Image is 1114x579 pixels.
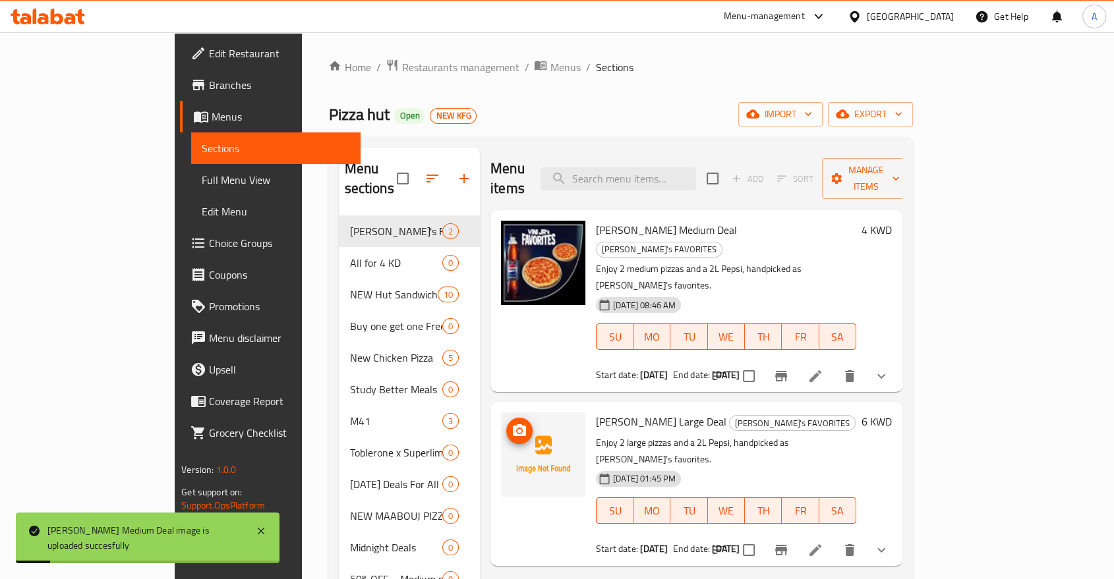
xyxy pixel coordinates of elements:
[181,461,214,478] span: Version:
[443,225,458,238] span: 2
[386,59,519,76] a: Restaurants management
[703,534,735,566] button: sort-choices
[443,478,458,491] span: 0
[769,169,822,189] span: Select section first
[442,381,459,397] div: items
[807,368,823,384] a: Edit menu item
[180,259,361,290] a: Coupons
[640,540,668,557] b: [DATE]
[349,445,442,460] span: Toblerone x Superlimo
[209,393,350,409] span: Coverage Report
[819,323,856,350] button: SA
[639,327,665,346] span: MO
[807,542,823,558] a: Edit menu item
[585,59,590,75] li: /
[676,327,702,346] span: TU
[673,540,710,557] span: End date:
[180,385,361,417] a: Coverage Report
[765,360,797,392] button: Branch-specific-item
[608,299,681,312] span: [DATE] 08:46 AM
[443,541,458,554] span: 0
[873,368,889,384] svg: Show Choices
[865,360,897,392] button: show more
[782,497,819,524] button: FR
[833,162,900,195] span: Manage items
[349,287,437,302] span: NEW Hut Sandwiches
[506,418,533,444] button: upload picture
[339,532,480,563] div: Midnight Deals0
[442,476,459,492] div: items
[596,435,856,468] p: Enjoy 2 large pizzas and a 2L Pepsi, handpicked as [PERSON_NAME]’s favorites.
[670,497,707,524] button: TU
[209,235,350,251] span: Choice Groups
[443,352,458,364] span: 5
[633,323,670,350] button: MO
[349,318,442,334] span: Buy one get one Free!
[442,539,459,555] div: items
[376,59,380,75] li: /
[749,106,812,123] span: import
[212,109,350,124] span: Menus
[442,318,459,334] div: items
[349,476,442,492] span: [DATE] Deals For All
[180,290,361,322] a: Promotions
[596,412,726,431] span: [PERSON_NAME] Large Deal
[389,165,417,192] span: Select all sections
[862,412,892,431] h6: 6 KWD
[595,59,633,75] span: Sections
[344,159,397,198] h2: Menu sections
[550,59,580,75] span: Menus
[670,323,707,350] button: TU
[822,158,910,199] button: Manage items
[349,539,442,555] span: Midnight Deals
[209,298,350,314] span: Promotions
[339,215,480,247] div: [PERSON_NAME]'s FAVORITES2
[825,501,851,520] span: SA
[597,242,722,257] span: [PERSON_NAME]'s FAVORITES
[209,425,350,441] span: Grocery Checklist
[401,59,519,75] span: Restaurants management
[339,342,480,373] div: New Chicken Pizza5
[524,59,529,75] li: /
[349,381,442,397] div: Study Better Meals
[191,196,361,227] a: Edit Menu
[862,221,892,239] h6: 4 KWD
[328,59,912,76] nav: breadcrumb
[349,350,442,366] div: New Chicken Pizza
[349,508,442,524] div: NEW MAABOUJ PIZZA
[541,167,696,190] input: search
[838,106,902,123] span: export
[834,360,865,392] button: delete
[209,45,350,61] span: Edit Restaurant
[438,287,459,302] div: items
[745,323,782,350] button: TH
[765,534,797,566] button: Branch-specific-item
[349,413,442,429] span: M41
[209,267,350,283] span: Coupons
[787,501,813,520] span: FR
[738,102,823,126] button: import
[339,279,480,310] div: NEW Hut Sandwiches10
[787,327,813,346] span: FR
[443,447,458,459] span: 0
[180,227,361,259] a: Choice Groups
[202,140,350,156] span: Sections
[708,497,745,524] button: WE
[534,59,580,76] a: Menus
[442,350,459,366] div: items
[639,501,665,520] span: MO
[745,497,782,524] button: TH
[339,373,480,405] div: Study Better Meals0
[191,164,361,196] a: Full Menu View
[180,38,361,69] a: Edit Restaurant
[750,501,777,520] span: TH
[180,354,361,385] a: Upsell
[1092,9,1097,24] span: A
[602,501,628,520] span: SU
[202,172,350,188] span: Full Menu View
[640,366,668,383] b: [DATE]
[750,327,777,346] span: TH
